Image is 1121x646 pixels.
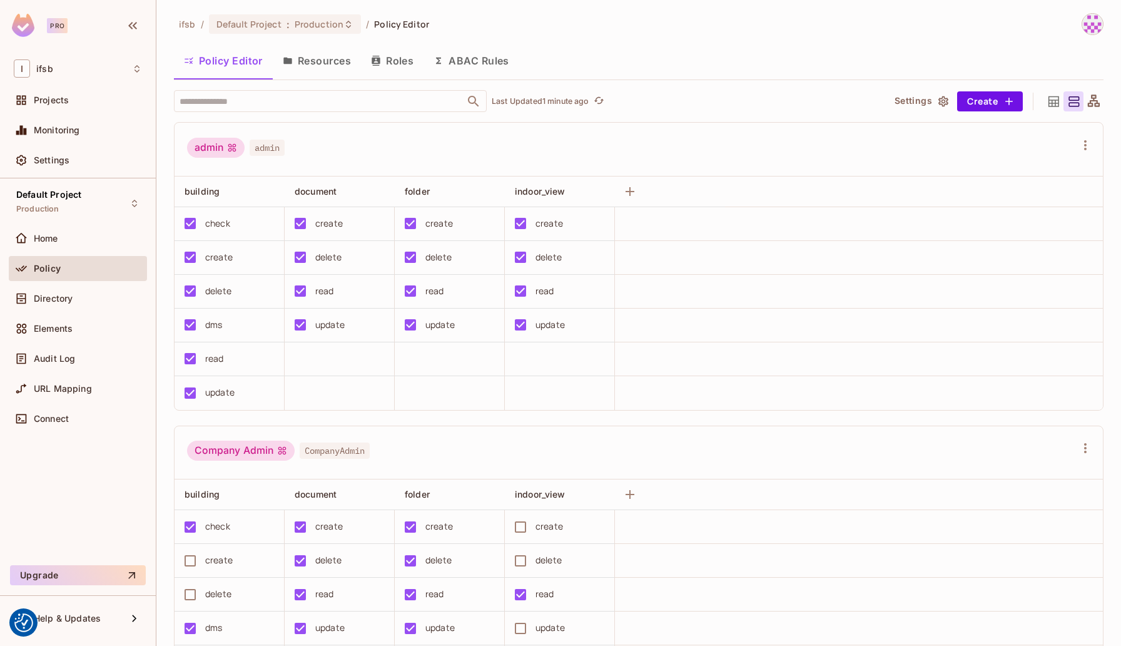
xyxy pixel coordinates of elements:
span: URL Mapping [34,384,92,394]
span: indoor_view [515,489,566,500]
span: folder [405,489,430,500]
div: update [205,386,235,399]
button: ABAC Rules [424,45,519,76]
div: read [205,352,224,366]
div: Pro [47,18,68,33]
span: Default Project [16,190,81,200]
span: Workspace: ifsb [36,64,53,74]
span: building [185,186,220,197]
span: Connect [34,414,69,424]
span: Production [295,18,343,30]
div: read [425,587,444,601]
div: create [535,520,563,533]
div: delete [205,587,231,601]
div: update [425,621,455,635]
div: read [535,284,554,298]
span: Help & Updates [34,613,101,623]
div: update [425,318,455,332]
span: the active workspace [179,18,196,30]
span: Audit Log [34,354,75,364]
div: create [205,250,233,264]
div: create [535,217,563,230]
span: document [295,489,337,500]
div: update [315,621,345,635]
button: Create [957,91,1023,111]
div: create [315,217,343,230]
div: create [425,520,453,533]
li: / [201,18,204,30]
div: check [205,520,230,533]
button: Consent Preferences [14,613,33,632]
div: update [535,318,565,332]
img: Revisit consent button [14,613,33,632]
span: CompanyAdmin [300,443,370,459]
span: building [185,489,220,500]
span: Production [16,204,59,214]
span: Default Project [216,18,282,30]
button: Upgrade [10,565,146,585]
div: delete [315,250,342,264]
span: Projects [34,95,69,105]
div: read [425,284,444,298]
span: Click to refresh data [589,94,607,109]
span: folder [405,186,430,197]
div: delete [535,553,562,567]
p: Last Updated 1 minute ago [492,96,589,106]
div: delete [315,553,342,567]
div: check [205,217,230,230]
span: Home [34,233,58,244]
span: Directory [34,294,73,304]
div: dms [205,318,222,332]
div: delete [205,284,231,298]
div: update [315,318,345,332]
span: Settings [34,155,69,165]
div: read [315,284,334,298]
div: create [425,217,453,230]
span: Monitoring [34,125,80,135]
li: / [366,18,369,30]
span: admin [250,140,285,156]
span: refresh [594,95,604,108]
button: refresh [592,94,607,109]
div: delete [425,250,452,264]
button: Open [465,93,482,110]
div: create [205,553,233,567]
div: Company Admin [187,441,295,461]
button: Policy Editor [174,45,273,76]
span: indoor_view [515,186,566,197]
button: Roles [361,45,424,76]
button: Resources [273,45,361,76]
span: : [286,19,290,29]
div: read [535,587,554,601]
img: SReyMgAAAABJRU5ErkJggg== [12,14,34,37]
span: I [14,59,30,78]
span: document [295,186,337,197]
span: Policy [34,264,61,274]
div: admin [187,138,245,158]
button: Settings [890,91,952,111]
div: delete [535,250,562,264]
div: update [535,621,565,635]
span: Policy Editor [374,18,429,30]
div: dms [205,621,222,635]
div: create [315,520,343,533]
img: Artur IFSB [1082,14,1103,34]
div: read [315,587,334,601]
div: delete [425,553,452,567]
span: Elements [34,324,73,334]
